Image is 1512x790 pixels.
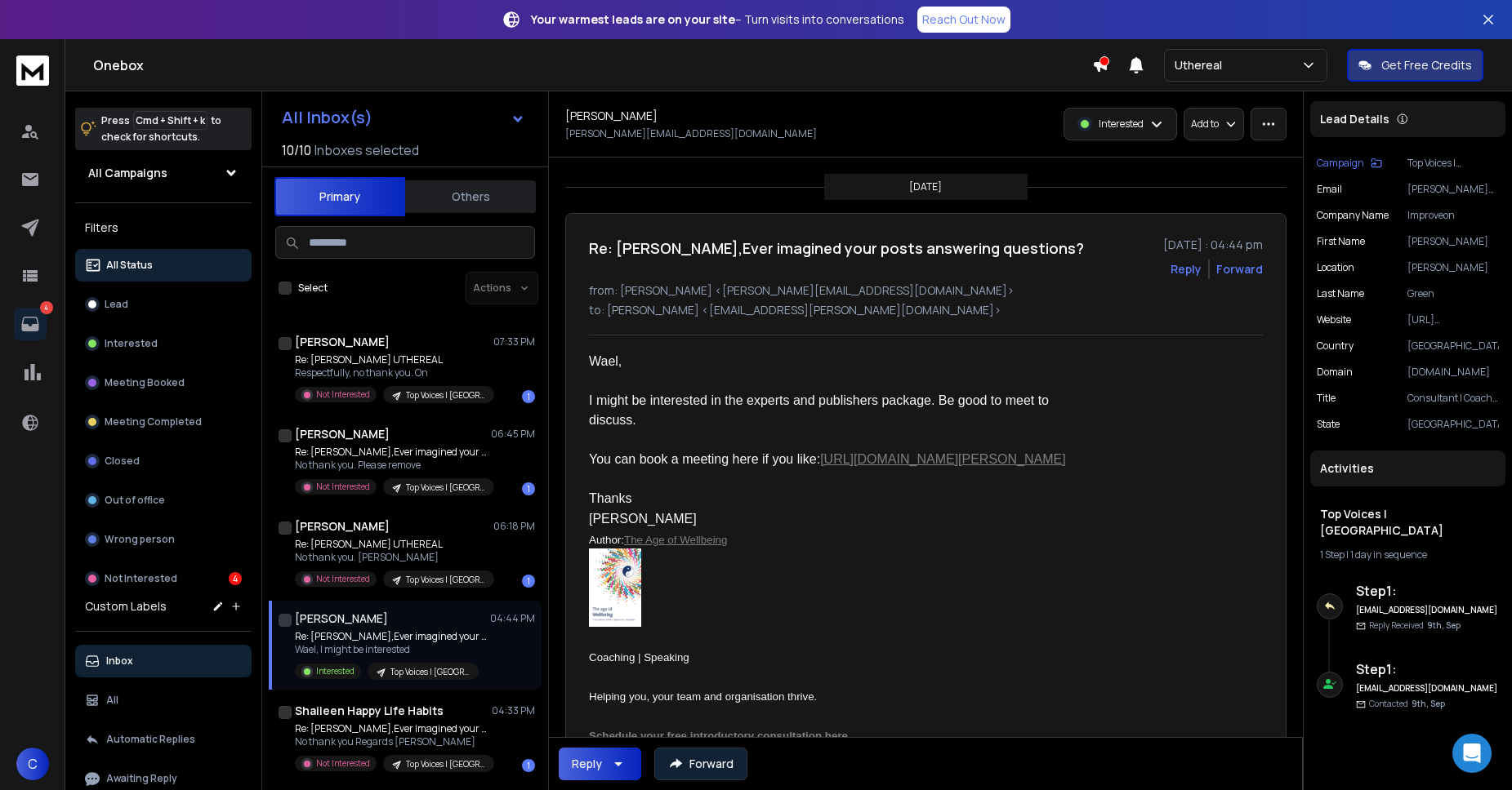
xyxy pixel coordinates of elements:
[589,352,1066,371] div: Wael,
[1407,261,1499,274] p: [PERSON_NAME]
[1407,366,1499,379] p: [DOMAIN_NAME]
[40,301,53,314] p: 4
[88,165,167,181] h1: All Campaigns
[295,426,390,442] h1: [PERSON_NAME]
[316,573,370,585] p: Not Interested
[274,177,405,216] button: Primary
[654,748,747,780] button: Forward
[295,538,491,551] p: Re: [PERSON_NAME] UTHEREAL
[75,684,252,717] button: All
[75,249,252,282] button: All Status
[16,748,49,780] button: C
[106,694,118,707] p: All
[1356,659,1499,679] h6: Step 1 :
[75,288,252,321] button: Lead
[106,772,177,785] p: Awaiting Reply
[75,327,252,360] button: Interested
[1356,604,1499,616] h6: [EMAIL_ADDRESS][DOMAIN_NAME]
[1427,619,1461,631] span: 9th, Sep
[1191,118,1219,131] p: Add to
[820,452,1066,466] a: [URL][DOMAIN_NAME][PERSON_NAME]
[589,237,1084,260] h1: Re: [PERSON_NAME],Ever imagined your posts answering questions?
[1317,392,1336,405] p: title
[1171,261,1202,277] button: Reply
[316,481,370,493] p: Not Interested
[295,703,444,719] h1: Shaileen Happy Life Habits
[1317,157,1364,170] p: Campaign
[295,353,491,366] p: Re: [PERSON_NAME] UTHEREAL
[589,450,1066,469] div: You can book a meeting here if you like:
[105,572,177,585] p: Not Interested
[1407,183,1499,196] p: [PERSON_NAME][EMAIL_ADDRESS][DOMAIN_NAME]
[1317,261,1354,274] p: location
[589,534,734,546] font: Author:
[295,610,388,627] h1: [PERSON_NAME]
[589,651,689,664] font: Coaching | Speaking
[1320,506,1496,539] h1: Top Voices | [GEOGRAPHIC_DATA]
[589,302,1263,318] p: to: [PERSON_NAME] <[EMAIL_ADDRESS][PERSON_NAME][DOMAIN_NAME]>
[105,455,140,468] p: Closed
[282,109,372,126] h1: All Inbox(s)
[295,551,491,564] p: No thank you. [PERSON_NAME]
[565,127,817,140] p: [PERSON_NAME][EMAIL_ADDRESS][DOMAIN_NAME]
[1317,366,1353,379] p: domain
[492,704,535,717] p: 04:33 PM
[75,645,252,677] button: Inbox
[106,733,195,746] p: Automatic Replies
[106,259,153,272] p: All Status
[405,179,536,215] button: Others
[75,406,252,438] button: Meeting Completed
[559,748,641,780] button: Reply
[1317,418,1340,431] p: State
[295,630,491,643] p: Re: [PERSON_NAME],Ever imagined your posts
[565,108,658,124] h1: [PERSON_NAME]
[1412,698,1445,709] span: 9th, Sep
[75,523,252,556] button: Wrong person
[1407,209,1499,222] p: Improveon
[522,390,535,403] div: 1
[1350,548,1427,561] span: 1 day in sequence
[406,574,484,586] p: Top Voices | [GEOGRAPHIC_DATA]
[624,534,727,546] a: The Age of Wellbeing
[16,55,49,86] img: logo
[316,665,355,677] p: Interested
[1320,111,1389,127] p: Lead Details
[93,55,1092,75] h1: Onebox
[572,756,602,772] div: Reply
[1317,287,1364,300] p: Last Name
[531,11,735,27] strong: Your warmest leads are on your site
[522,482,535,495] div: 1
[1452,734,1492,773] div: Open Intercom Messenger
[522,759,535,772] div: 1
[105,494,165,507] p: Out of office
[1310,450,1505,486] div: Activities
[1356,581,1499,601] h6: Step 1 :
[85,598,167,615] h3: Custom Labels
[589,548,641,627] img: AIorK4wyrKtrJSGxKknKIRwRws0T5-fqbrMQzj7uY8hWBrLtomsZSVhmQhG_Ak_RB53MHKWpGFRlYoY
[282,140,311,160] span: 10 / 10
[106,655,133,668] p: Inbox
[101,113,221,145] p: Press to check for shortcuts.
[1369,698,1445,710] p: Contacted
[295,643,491,656] p: Wael, I might be interested
[75,723,252,756] button: Automatic Replies
[295,334,390,350] h1: [PERSON_NAME]
[298,282,328,295] label: Select
[1317,340,1354,353] p: Country
[75,157,252,189] button: All Campaigns
[1317,313,1351,326] p: website
[922,11,1006,28] p: Reach Out Now
[1407,157,1499,170] p: Top Voices | [GEOGRAPHIC_DATA]
[229,572,242,585] div: 4
[589,512,697,526] font: [PERSON_NAME]
[1407,418,1499,431] p: [GEOGRAPHIC_DATA]
[1175,57,1229,73] p: Uthereal
[909,180,942,193] p: [DATE]
[1407,287,1499,300] p: Green
[1381,57,1472,73] p: Get Free Credits
[105,533,175,546] p: Wrong person
[295,735,491,748] p: No thank you Regards [PERSON_NAME]
[1163,237,1263,253] p: [DATE] : 04:44 pm
[295,722,491,735] p: Re: [PERSON_NAME],Ever imagined your posts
